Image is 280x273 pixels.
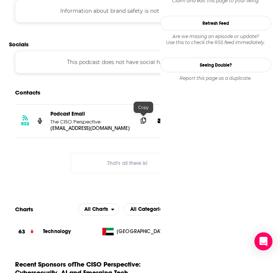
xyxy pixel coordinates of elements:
[84,207,108,212] span: All Charts
[71,153,184,173] button: Nothing here.
[160,75,271,81] div: Report this page as a duplicate.
[160,16,271,31] button: Refresh Feed
[78,203,119,215] h2: Platforms
[78,203,119,215] button: open menu
[254,232,272,250] div: Open Intercom Messenger
[134,102,153,113] div: Copy
[18,227,25,236] h3: 63
[9,41,246,48] h2: Socials
[15,85,40,100] h2: Contacts
[50,125,132,131] p: [EMAIL_ADDRESS][DOMAIN_NAME]
[50,111,132,117] p: Podcast Email
[9,221,43,242] a: 63
[160,58,271,72] a: Seeing Double?
[124,203,176,215] h2: Categories
[99,228,167,235] a: [GEOGRAPHIC_DATA]
[160,34,271,46] div: Are we missing an episode or update? Use this to check the RSS feed immediately.
[50,119,132,125] p: The CISO Perspective
[124,203,176,215] button: open menu
[43,228,71,235] a: Technology
[130,207,165,212] span: All Categories
[117,228,166,235] span: United Arab Emirates
[21,121,29,127] h3: RSS
[15,51,240,73] div: This podcast does not have social handles yet.
[15,206,33,213] h2: Charts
